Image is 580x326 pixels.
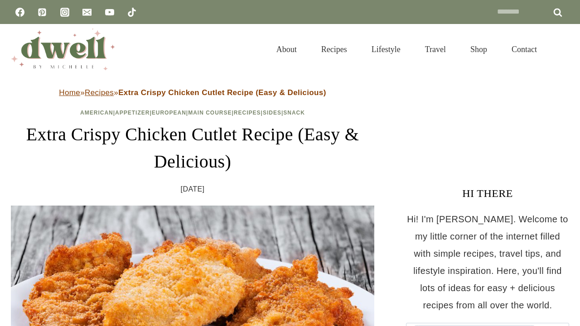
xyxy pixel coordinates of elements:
[181,182,205,196] time: [DATE]
[499,34,549,65] a: Contact
[11,121,374,175] h1: Extra Crispy Chicken Cutlet Recipe (Easy & Delicious)
[11,29,115,70] img: DWELL by michelle
[80,110,113,116] a: American
[413,34,458,65] a: Travel
[264,34,549,65] nav: Primary Navigation
[264,34,309,65] a: About
[406,211,569,314] p: Hi! I'm [PERSON_NAME]. Welcome to my little corner of the internet filled with simple recipes, tr...
[118,88,326,97] strong: Extra Crispy Chicken Cutlet Recipe (Easy & Delicious)
[359,34,413,65] a: Lifestyle
[59,88,326,97] span: » »
[33,3,51,21] a: Pinterest
[458,34,499,65] a: Shop
[188,110,232,116] a: Main Course
[234,110,261,116] a: Recipes
[406,185,569,201] h3: HI THERE
[309,34,359,65] a: Recipes
[80,110,305,116] span: | | | | | |
[283,110,305,116] a: Snack
[152,110,186,116] a: European
[85,88,114,97] a: Recipes
[554,42,569,57] button: View Search Form
[115,110,150,116] a: Appetizer
[56,3,74,21] a: Instagram
[123,3,141,21] a: TikTok
[11,3,29,21] a: Facebook
[78,3,96,21] a: Email
[59,88,80,97] a: Home
[101,3,119,21] a: YouTube
[263,110,281,116] a: Sides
